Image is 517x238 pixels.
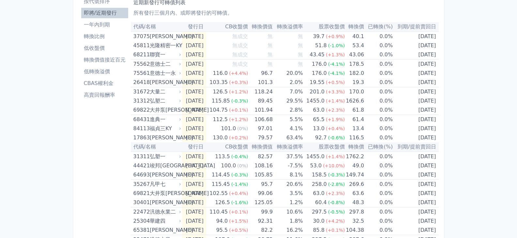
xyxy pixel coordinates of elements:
div: 130.0 [211,133,229,142]
td: 297.8 [345,207,364,217]
td: 10.6% [273,207,303,217]
td: 0.0% [364,60,393,69]
td: 0.0% [364,180,393,189]
span: (+0.1%) [229,107,248,113]
td: 63.6 [345,189,364,198]
div: 68431 [133,115,148,124]
td: [DATE] [393,170,438,180]
div: 25304 [133,217,148,226]
div: 68211 [133,50,148,59]
span: (+1.2%) [229,117,248,122]
td: 61.4 [345,115,364,124]
a: 低轉換溢價 [81,66,128,77]
span: 無 [267,51,273,58]
div: 44421 [133,161,148,170]
div: 126.5 [211,87,229,96]
th: 股票收盤價 [303,142,345,152]
td: 116.5 [345,133,364,142]
div: 65.5 [312,115,326,124]
div: 60.4 [314,198,328,207]
span: (+0.4%) [326,126,345,131]
div: 63.0 [312,189,326,198]
div: 297.5 [311,207,328,217]
span: (+1.2%) [229,89,248,94]
td: 0.0% [364,115,393,124]
th: CB收盤價 [206,22,248,32]
a: 即將/近期發行 [81,8,128,18]
div: 115.85 [210,96,231,105]
td: 1.8% [273,217,303,226]
td: 0.0% [364,50,393,60]
td: 4.1% [273,124,303,133]
th: 發行日 [182,22,206,32]
div: 176.0 [311,60,328,69]
td: 0.0% [364,96,393,105]
td: [DATE] [393,226,438,235]
th: 股票收盤價 [303,22,345,32]
td: [DATE] [182,170,206,180]
div: 103.35 [208,78,229,87]
a: CBAS權利金 [81,78,128,89]
li: 轉換比例 [81,33,128,40]
td: 29.5% [273,96,303,105]
td: 0.0% [364,124,393,133]
li: CBAS權利金 [81,79,128,87]
span: (+1.9%) [326,117,345,122]
div: 30401 [133,198,148,207]
span: (+0.9%) [326,34,345,39]
td: [DATE] [182,87,206,97]
div: 凡甲七 [150,180,180,189]
td: [DATE] [182,133,206,142]
td: [DATE] [393,78,438,87]
td: 149.74 [345,170,364,180]
span: (0%) [237,126,248,131]
div: [PERSON_NAME] [150,78,180,87]
td: [DATE] [393,50,438,60]
td: 20.6% [273,180,303,189]
div: 115.45 [210,180,231,189]
div: 176.0 [311,69,328,78]
li: 即將/近期發行 [81,9,128,17]
td: 0.0% [364,170,393,180]
div: 92.7 [314,133,328,142]
td: [DATE] [393,189,438,198]
div: 69822 [133,105,148,115]
td: [DATE] [393,152,438,161]
td: 104.38 [345,226,364,235]
div: 45811 [133,41,148,50]
span: 無成交 [232,33,248,39]
td: 32.5 [345,217,364,226]
div: 大量二 [150,87,180,96]
td: 118.24 [248,87,273,97]
span: 無成交 [232,61,248,67]
div: 85.8 [312,226,326,235]
span: (-2.8%) [328,182,345,187]
td: 105.85 [248,170,273,180]
div: 光隆精密一KY [150,41,180,50]
span: 無成交 [232,51,248,58]
div: 22472 [133,207,148,217]
td: 170.0 [345,87,364,97]
td: 16.2% [273,226,303,235]
div: 43.45 [308,50,326,59]
span: (+2.3%) [326,107,345,113]
td: [DATE] [182,207,206,217]
div: 84113 [133,124,148,133]
td: [DATE] [393,115,438,124]
td: [DATE] [393,32,438,41]
td: 48.3 [345,198,364,207]
td: [DATE] [393,124,438,133]
td: 53.4 [345,41,364,50]
div: 意德士一永 [150,69,180,78]
div: 116.0 [211,69,229,78]
td: 106.68 [248,115,273,124]
div: 112.5 [211,115,229,124]
span: (-0.8%) [328,200,345,205]
td: 5.5% [273,115,303,124]
td: [DATE] [182,217,206,226]
div: 35267 [133,180,148,189]
td: 0.0% [364,133,393,142]
li: 一年內到期 [81,21,128,29]
div: 114.45 [210,170,231,179]
span: 無 [267,61,273,67]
